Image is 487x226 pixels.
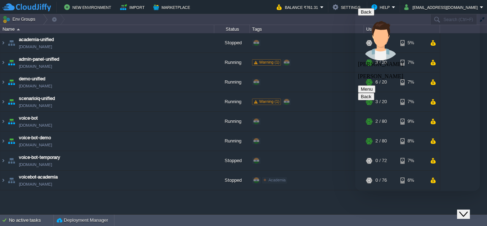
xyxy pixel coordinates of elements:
[404,3,480,11] button: [EMAIL_ADDRESS][DOMAIN_NAME]
[6,171,16,190] img: AMDAwAAAACH5BAEAAAAALAAAAAABAAEAAAICRAEAOw==
[0,72,6,92] img: AMDAwAAAACH5BAEAAAAALAAAAAABAAEAAAICRAEAOw==
[0,112,6,131] img: AMDAwAAAACH5BAEAAAAALAAAAAABAAEAAAICRAEAOw==
[19,115,38,122] a: voice-bot
[6,151,16,170] img: AMDAwAAAACH5BAEAAAAALAAAAAABAAEAAAICRAEAOw==
[214,171,250,190] div: Stopped
[277,3,320,11] button: Balance ₹761.31
[355,5,480,191] iframe: chat widget
[19,181,52,188] a: [DOMAIN_NAME]
[214,72,250,92] div: Running
[19,43,52,50] a: [DOMAIN_NAME]
[214,151,250,170] div: Stopped
[215,25,250,33] div: Status
[259,99,280,104] span: Warning (1)
[214,92,250,111] div: Running
[0,33,6,52] img: AMDAwAAAACH5BAEAAAAALAAAAAABAAEAAAICRAEAOw==
[6,92,16,111] img: AMDAwAAAACH5BAEAAAAALAAAAAABAAEAAAICRAEAOw==
[0,131,6,151] img: AMDAwAAAACH5BAEAAAAALAAAAAABAAEAAAICRAEAOw==
[214,33,250,52] div: Stopped
[2,14,38,24] button: Env Groups
[19,134,51,141] a: voice-bot-demo
[214,53,250,72] div: Running
[268,178,286,182] span: Academia
[0,151,6,170] img: AMDAwAAAACH5BAEAAAAALAAAAAABAAEAAAICRAEAOw==
[6,53,16,72] img: AMDAwAAAACH5BAEAAAAALAAAAAABAAEAAAICRAEAOw==
[6,33,16,52] img: AMDAwAAAACH5BAEAAAAALAAAAAABAAEAAAICRAEAOw==
[214,131,250,151] div: Running
[6,112,16,131] img: AMDAwAAAACH5BAEAAAAALAAAAAABAAEAAAICRAEAOw==
[371,3,392,11] button: Help
[19,56,59,63] a: admin-panel-unified
[333,3,363,11] button: Settings
[1,25,214,33] div: Name
[2,3,51,12] img: CloudJiffy
[19,161,52,168] a: [DOMAIN_NAME]
[19,63,52,70] a: [DOMAIN_NAME]
[19,122,52,129] a: [DOMAIN_NAME]
[214,112,250,131] div: Running
[19,141,52,149] a: [DOMAIN_NAME]
[457,197,480,219] iframe: chat widget
[19,36,54,43] a: academia-unified
[57,217,108,224] button: Deployment Manager
[19,75,45,82] a: demo-unified
[9,215,53,226] div: No active tasks
[120,3,147,11] button: Import
[17,29,20,30] img: AMDAwAAAACH5BAEAAAAALAAAAAABAAEAAAICRAEAOw==
[0,171,6,190] img: AMDAwAAAACH5BAEAAAAALAAAAAABAAEAAAICRAEAOw==
[250,25,364,33] div: Tags
[6,131,16,151] img: AMDAwAAAACH5BAEAAAAALAAAAAABAAEAAAICRAEAOw==
[19,95,55,102] a: scenarioiq-unified
[6,72,16,92] img: AMDAwAAAACH5BAEAAAAALAAAAAABAAEAAAICRAEAOw==
[19,82,52,90] a: [DOMAIN_NAME]
[64,3,113,11] button: New Environment
[0,53,6,72] img: AMDAwAAAACH5BAEAAAAALAAAAAABAAEAAAICRAEAOw==
[19,174,58,181] a: voicebot-academia
[19,154,60,161] a: voice-bot-temporary
[19,102,52,109] a: [DOMAIN_NAME]
[153,3,192,11] button: Marketplace
[0,92,6,111] img: AMDAwAAAACH5BAEAAAAALAAAAAABAAEAAAICRAEAOw==
[259,60,280,64] span: Warning (1)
